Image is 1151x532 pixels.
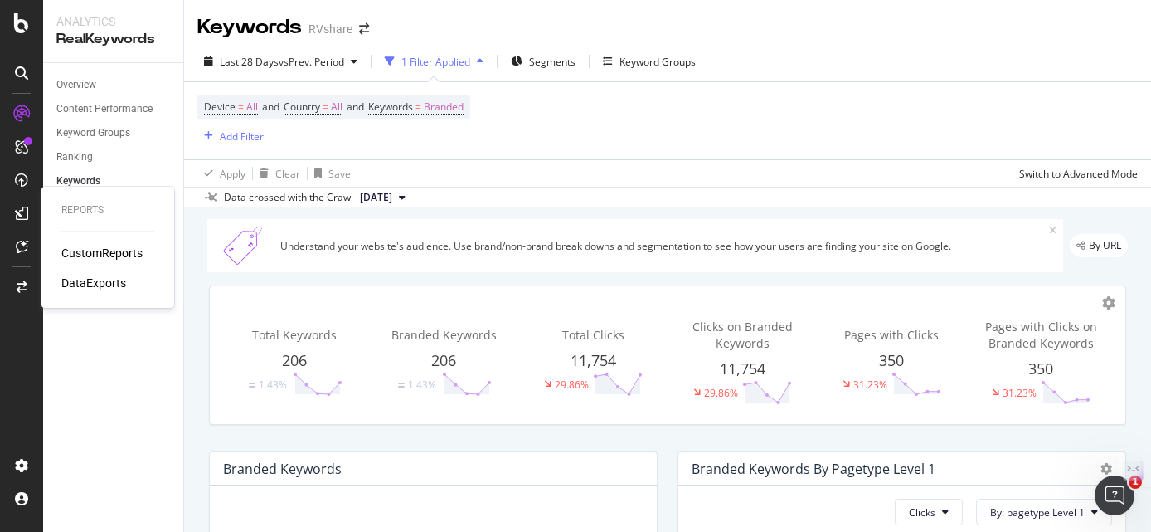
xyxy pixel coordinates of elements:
[909,505,935,520] span: Clicks
[61,275,126,291] a: DataExports
[197,126,264,146] button: Add Filter
[279,55,344,69] span: vs Prev. Period
[280,239,1049,253] div: Understand your website's audience. Use brand/non-brand break downs and segmentation to see how y...
[220,55,279,69] span: Last 28 Days
[308,160,351,187] button: Save
[56,149,172,166] a: Ranking
[223,461,342,477] div: Branded Keywords
[895,499,963,525] button: Clicks
[844,327,939,343] span: Pages with Clicks
[368,100,413,114] span: Keywords
[262,100,279,114] span: and
[56,124,172,142] a: Keyword Groups
[56,100,172,118] a: Content Performance
[56,76,96,94] div: Overview
[56,124,130,142] div: Keyword Groups
[1095,476,1134,515] iframe: Intercom live chat
[619,55,696,69] div: Keyword Groups
[249,383,255,388] img: Equal
[1070,234,1128,257] div: legacy label
[398,383,405,388] img: Equal
[253,160,300,187] button: Clear
[61,245,143,261] a: CustomReports
[252,327,337,343] span: Total Keywords
[284,100,320,114] span: Country
[555,378,589,392] div: 29.86%
[259,378,287,392] div: 1.43%
[323,100,328,114] span: =
[504,48,582,75] button: Segments
[391,327,497,343] span: Branded Keywords
[692,319,793,351] span: Clicks on Branded Keywords
[1019,167,1138,181] div: Switch to Advanced Mode
[56,13,170,30] div: Analytics
[1089,241,1121,251] span: By URL
[56,149,93,166] div: Ranking
[204,100,236,114] span: Device
[246,95,258,119] span: All
[704,386,738,400] div: 29.86%
[347,100,364,114] span: and
[976,499,1112,525] button: By: pagetype Level 1
[220,167,245,181] div: Apply
[275,167,300,181] div: Clear
[879,350,904,370] span: 350
[596,48,702,75] button: Keyword Groups
[985,319,1097,351] span: Pages with Clicks on Branded Keywords
[424,95,464,119] span: Branded
[360,190,392,205] span: 2025 Sep. 19th
[56,30,170,49] div: RealKeywords
[431,350,456,370] span: 206
[224,190,353,205] div: Data crossed with the Crawl
[61,203,154,217] div: Reports
[220,129,264,144] div: Add Filter
[197,48,364,75] button: Last 28 DaysvsPrev. Period
[308,21,352,37] div: RVshare
[56,173,172,190] a: Keywords
[56,100,153,118] div: Content Performance
[214,226,274,266] img: Xn5yXbTLC6GvtKIoinKAiP4Hm0QJ922KvQwAAAAASUVORK5CYII=
[720,359,765,378] span: 11,754
[529,55,575,69] span: Segments
[359,23,369,35] div: arrow-right-arrow-left
[56,76,172,94] a: Overview
[562,327,624,343] span: Total Clicks
[401,55,470,69] div: 1 Filter Applied
[197,160,245,187] button: Apply
[56,173,100,190] div: Keywords
[692,461,935,477] div: Branded Keywords By pagetype Level 1
[238,100,244,114] span: =
[1028,359,1053,378] span: 350
[415,100,421,114] span: =
[1013,160,1138,187] button: Switch to Advanced Mode
[990,505,1085,520] span: By: pagetype Level 1
[197,13,302,41] div: Keywords
[282,350,307,370] span: 206
[378,48,490,75] button: 1 Filter Applied
[853,378,887,392] div: 31.23%
[1003,386,1037,400] div: 31.23%
[353,188,412,207] button: [DATE]
[571,350,616,370] span: 11,754
[331,95,342,119] span: All
[408,378,436,392] div: 1.43%
[328,167,351,181] div: Save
